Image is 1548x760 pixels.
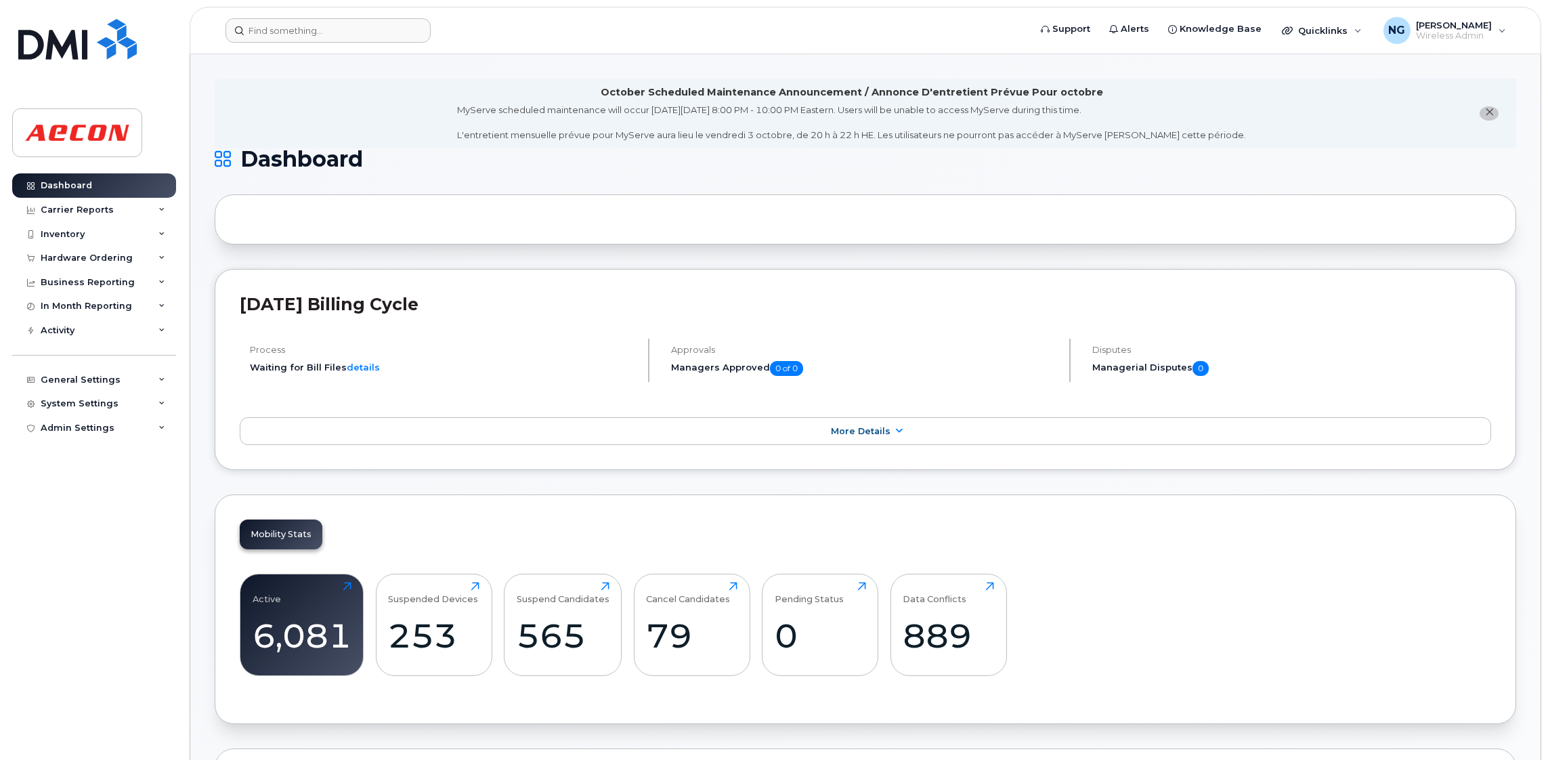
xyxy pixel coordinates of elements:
li: Waiting for Bill Files [250,361,637,374]
div: 889 [903,616,994,656]
div: Cancel Candidates [646,582,730,604]
a: Cancel Candidates79 [646,582,737,669]
a: Data Conflicts889 [903,582,994,669]
button: close notification [1480,106,1499,121]
a: Suspend Candidates565 [517,582,609,669]
div: Suspend Candidates [517,582,609,604]
div: Active [253,582,281,604]
div: 565 [517,616,609,656]
div: 253 [388,616,479,656]
h2: [DATE] Billing Cycle [240,294,1491,314]
a: Active6,081 [253,582,351,669]
div: 6,081 [253,616,351,656]
span: 0 [1192,361,1209,376]
h4: Process [250,345,637,355]
div: October Scheduled Maintenance Announcement / Annonce D'entretient Prévue Pour octobre [601,85,1103,100]
h4: Disputes [1092,345,1491,355]
span: 0 of 0 [770,361,803,376]
div: 0 [775,616,866,656]
div: Pending Status [775,582,844,604]
h4: Approvals [671,345,1058,355]
a: Suspended Devices253 [388,582,479,669]
a: details [347,362,380,373]
span: Dashboard [240,149,363,169]
h5: Managers Approved [671,361,1058,376]
a: Pending Status0 [775,582,866,669]
div: MyServe scheduled maintenance will occur [DATE][DATE] 8:00 PM - 10:00 PM Eastern. Users will be u... [457,104,1246,142]
h5: Managerial Disputes [1092,361,1491,376]
div: Data Conflicts [903,582,966,604]
span: More Details [831,426,890,436]
div: Suspended Devices [388,582,478,604]
div: 79 [646,616,737,656]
